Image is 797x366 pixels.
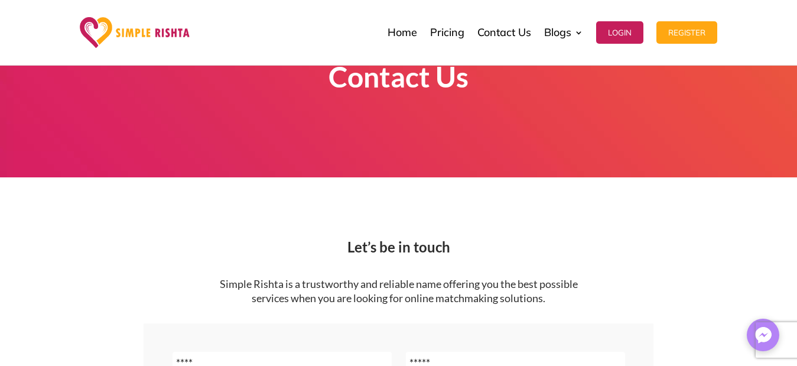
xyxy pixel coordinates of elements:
[388,3,417,62] a: Home
[80,240,717,260] h2: Let’s be in touch
[752,323,775,347] img: Messenger
[207,277,590,306] p: Simple Rishta is a trustworthy and reliable name offering you the best possible services when you...
[477,3,531,62] a: Contact Us
[596,21,643,44] button: Login
[656,3,717,62] a: Register
[544,3,583,62] a: Blogs
[596,3,643,62] a: Login
[328,60,469,93] strong: Contact Us
[656,21,717,44] button: Register
[430,3,464,62] a: Pricing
